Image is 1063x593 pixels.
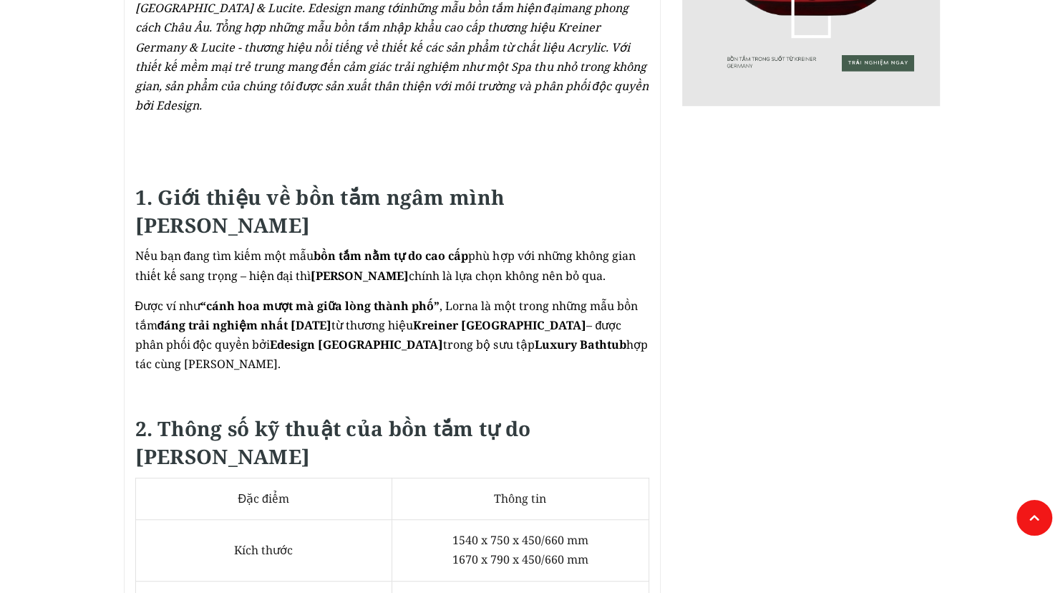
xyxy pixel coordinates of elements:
strong: 1. Giới thiệu về bồn tắm ngâm mình [PERSON_NAME] [135,183,505,238]
strong: Kreiner [GEOGRAPHIC_DATA] [413,317,586,333]
span: Thông tin [494,491,546,506]
span: Kích thước [234,542,293,558]
strong: bồn tắm nằm tự do cao cấp [314,248,468,264]
strong: Luxury Bathtub [534,337,626,352]
a: Lên đầu trang [1016,500,1052,536]
strong: [PERSON_NAME] [311,268,409,284]
span: Đặc điểm [238,491,289,506]
strong: “cánh hoa mượt mà giữa lòng thành phố” [200,298,440,314]
strong: 2. Thông số kỹ thuật của bồn tắm tự do [PERSON_NAME] [135,415,531,470]
span: Nếu bạn đang tìm kiếm một mẫu phù hợp với những không gian thiết kế sang trọng – hiện đại thì chí... [135,248,636,283]
span: Được ví như , Lorna là một trong những mẫu bồn tắm từ thương hiệu – được phân phối độc quyền bởi ... [135,298,648,372]
span: 1540 x 750 x 450/660 mm 1670 x 790 x 450/660 mm [452,532,588,567]
strong: đáng trải nghiệm nhất [DATE] [157,317,332,333]
strong: Edesign [GEOGRAPHIC_DATA] [270,337,443,352]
